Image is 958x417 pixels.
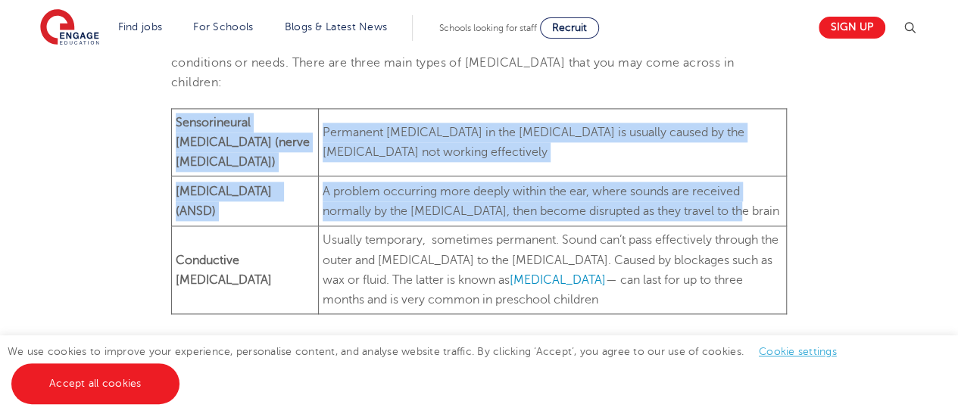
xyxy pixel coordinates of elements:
span: Usually temporary, sometimes permanent. Sound can’t pass effectively through the outer and [MEDIC... [323,233,779,287]
span: A problem occurring more deeply within the ear, where sounds are received normally by the [MEDICA... [323,185,779,218]
a: Accept all cookies [11,363,179,404]
span: there are over 50,000 children and young people in the [GEOGRAPHIC_DATA] with hearing impairments... [171,16,775,70]
a: Blogs & Latest News [285,21,388,33]
b: [MEDICAL_DATA] (ANSD) [176,185,281,218]
a: Find jobs [118,21,163,33]
a: Sign up [819,17,885,39]
span: Permanent [MEDICAL_DATA] in the [MEDICAL_DATA] is usually caused by the [MEDICAL_DATA] not workin... [323,126,744,159]
img: Engage Education [40,9,99,47]
a: Cookie settings [759,346,837,357]
span: Recruit [552,22,587,33]
a: For Schools [193,21,253,33]
a: Recruit [540,17,599,39]
b: Sensorineural [MEDICAL_DATA] (nerve [MEDICAL_DATA]) [176,116,310,170]
a: [MEDICAL_DATA] [510,273,606,287]
span: Schools looking for staff [439,23,537,33]
span: There are three main types of [MEDICAL_DATA] that you may come across in children: [171,56,734,89]
b: Conductive [MEDICAL_DATA] [176,254,272,287]
span: We use cookies to improve your experience, personalise content, and analyse website traffic. By c... [8,346,852,389]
